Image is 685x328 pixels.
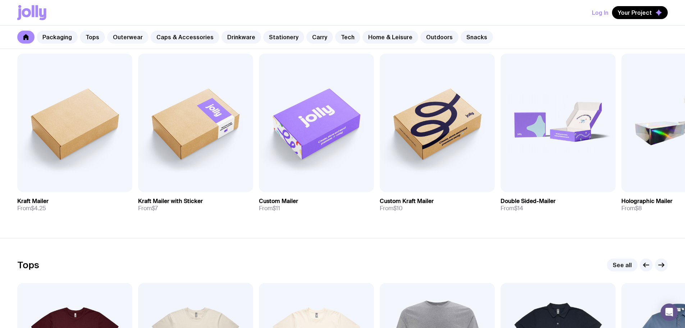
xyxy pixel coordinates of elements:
a: Snacks [461,31,493,44]
h3: Kraft Mailer with Sticker [138,198,203,205]
a: Kraft MailerFrom$4.25 [17,192,132,218]
h3: Custom Mailer [259,198,298,205]
h3: Kraft Mailer [17,198,49,205]
a: See all [607,259,638,271]
span: From [501,205,523,212]
span: $4.25 [31,205,46,212]
span: $7 [152,205,158,212]
button: Log In [592,6,608,19]
span: From [259,205,280,212]
h2: Tops [17,260,39,270]
div: Open Intercom Messenger [661,304,678,321]
span: $8 [635,205,642,212]
a: Tech [335,31,360,44]
h3: Double Sided-Mailer [501,198,556,205]
span: $10 [393,205,403,212]
a: Custom MailerFrom$11 [259,192,374,218]
span: Your Project [618,9,652,16]
a: Home & Leisure [362,31,418,44]
a: Tops [80,31,105,44]
a: Kraft Mailer with StickerFrom$7 [138,192,253,218]
span: From [138,205,158,212]
span: From [621,205,642,212]
a: Packaging [37,31,78,44]
h3: Holographic Mailer [621,198,672,205]
span: From [17,205,46,212]
span: $14 [514,205,523,212]
a: Outerwear [107,31,149,44]
a: Outdoors [420,31,458,44]
a: Caps & Accessories [151,31,219,44]
a: Carry [306,31,333,44]
a: Custom Kraft MailerFrom$10 [380,192,495,218]
span: From [380,205,403,212]
h3: Custom Kraft Mailer [380,198,434,205]
button: Your Project [612,6,668,19]
span: $11 [273,205,280,212]
a: Double Sided-MailerFrom$14 [501,192,616,218]
a: Drinkware [222,31,261,44]
a: Stationery [263,31,304,44]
